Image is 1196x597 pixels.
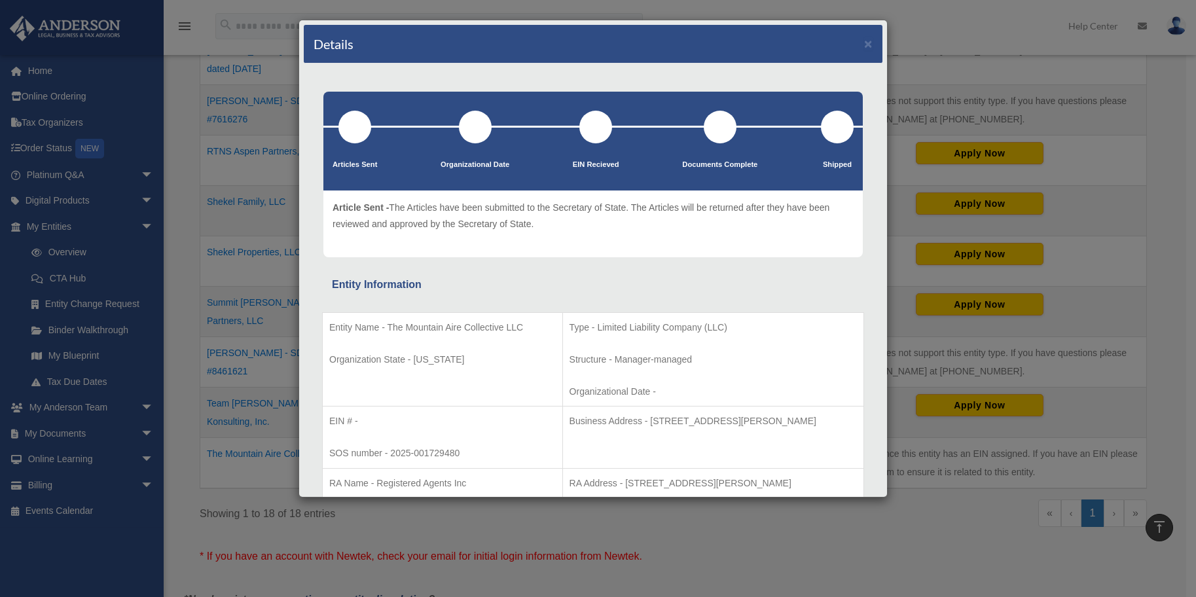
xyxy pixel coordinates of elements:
[329,319,556,336] p: Entity Name - The Mountain Aire Collective LLC
[329,352,556,368] p: Organization State - [US_STATE]
[333,158,377,172] p: Articles Sent
[570,475,857,492] p: RA Address - [STREET_ADDRESS][PERSON_NAME]
[329,445,556,461] p: SOS number - 2025-001729480
[570,352,857,368] p: Structure - Manager-managed
[332,276,854,294] div: Entity Information
[329,475,556,492] p: RA Name - Registered Agents Inc
[441,158,509,172] p: Organizational Date
[573,158,619,172] p: EIN Recieved
[570,384,857,400] p: Organizational Date -
[333,202,389,213] span: Article Sent -
[821,158,854,172] p: Shipped
[570,319,857,336] p: Type - Limited Liability Company (LLC)
[570,413,857,429] p: Business Address - [STREET_ADDRESS][PERSON_NAME]
[314,35,353,53] h4: Details
[333,200,854,232] p: The Articles have been submitted to the Secretary of State. The Articles will be returned after t...
[682,158,757,172] p: Documents Complete
[329,413,556,429] p: EIN # -
[864,37,873,50] button: ×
